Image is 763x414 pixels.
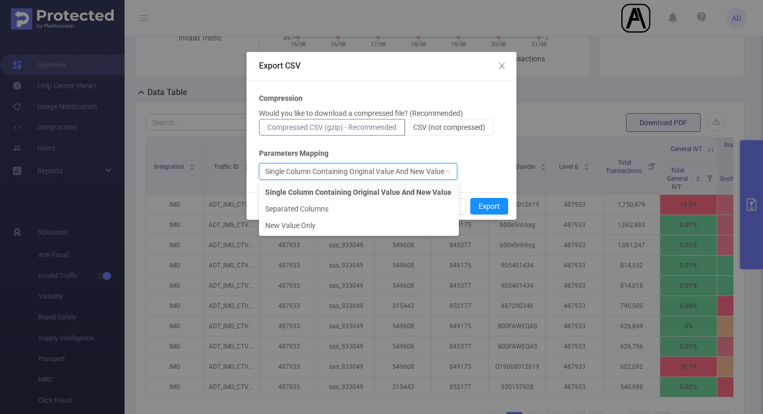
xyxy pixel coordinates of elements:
li: Single Column Containing Original Value And New Value [259,184,459,201]
span: CSV (not compressed) [413,123,485,131]
i: icon: close [498,62,506,70]
li: New Value Only [259,217,459,234]
i: icon: down [445,168,451,176]
button: Close [487,52,516,81]
p: Would you like to download a compressed file? (Recommended) [259,108,463,119]
span: Compressed CSV (gzip) - Recommended [267,123,397,131]
li: Separated Columns [259,201,459,217]
b: Parameters Mapping [259,148,329,159]
b: Compression [259,93,303,104]
button: Export [470,198,508,215]
div: Single Column Containing Original Value And New Value [265,164,444,179]
div: Export CSV [259,60,504,72]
